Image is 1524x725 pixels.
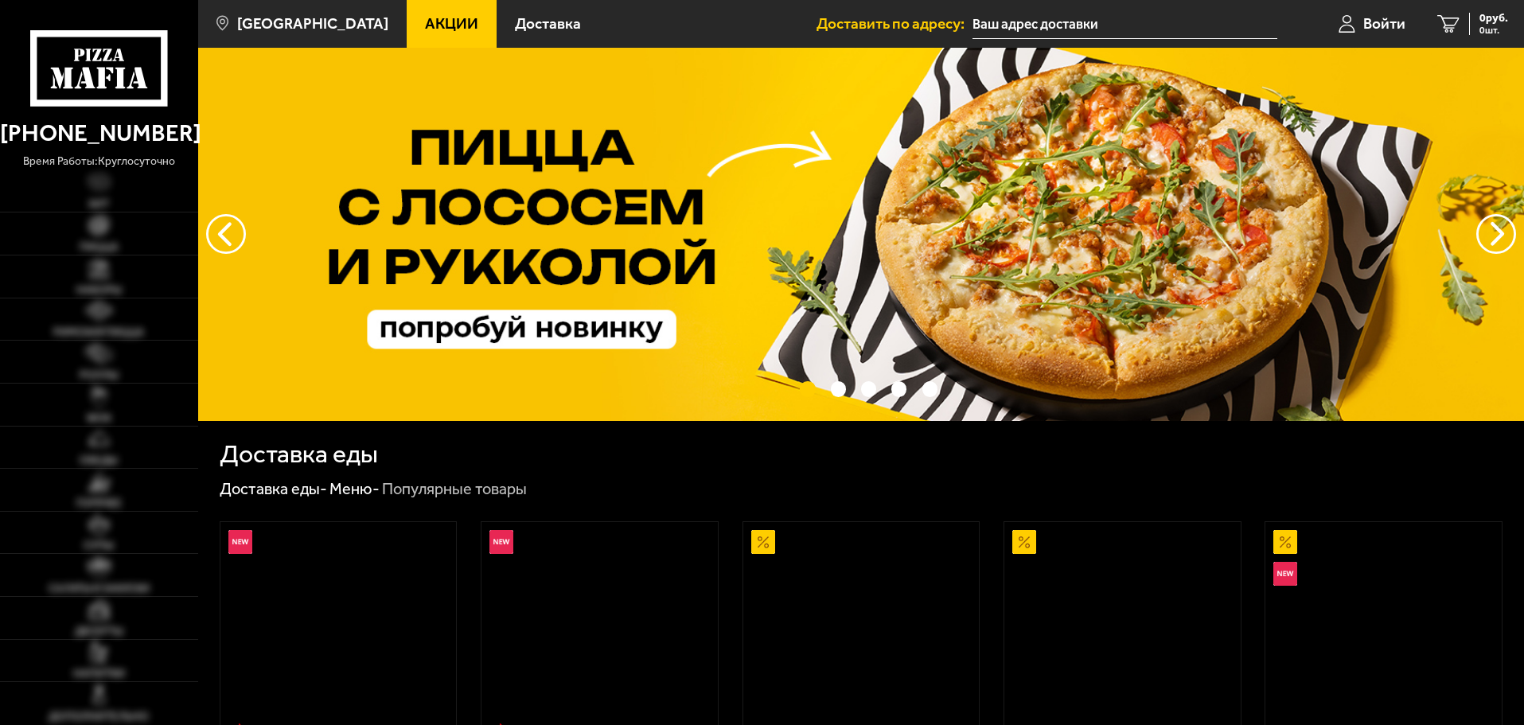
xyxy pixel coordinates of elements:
[49,583,150,594] span: Салаты и закуски
[49,711,149,723] span: Дополнительно
[237,16,388,31] span: [GEOGRAPHIC_DATA]
[489,530,513,554] img: Новинка
[425,16,478,31] span: Акции
[1012,530,1036,554] img: Акционный
[80,455,118,466] span: Обеды
[228,530,252,554] img: Новинка
[817,16,972,31] span: Доставить по адресу:
[220,479,327,498] a: Доставка еды-
[84,540,114,552] span: Супы
[1363,16,1405,31] span: Войти
[76,498,122,509] span: Горячее
[1479,25,1508,35] span: 0 шт.
[1273,530,1297,554] img: Акционный
[831,381,846,396] button: точки переключения
[861,381,876,396] button: точки переключения
[75,626,123,637] span: Десерты
[80,370,119,381] span: Роллы
[972,10,1277,39] input: Ваш адрес доставки
[88,199,109,210] span: Хит
[891,381,906,396] button: точки переключения
[206,214,246,254] button: следующий
[73,668,125,680] span: Напитки
[1273,562,1297,586] img: Новинка
[220,442,378,467] h1: Доставка еды
[1479,13,1508,24] span: 0 руб.
[329,479,380,498] a: Меню-
[515,16,581,31] span: Доставка
[1476,214,1516,254] button: предыдущий
[80,242,119,253] span: Пицца
[800,381,815,396] button: точки переключения
[382,479,527,500] div: Популярные товары
[751,530,775,554] img: Акционный
[922,381,937,396] button: точки переключения
[76,285,122,296] span: Наборы
[53,327,144,338] span: Римская пицца
[87,413,111,424] span: WOK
